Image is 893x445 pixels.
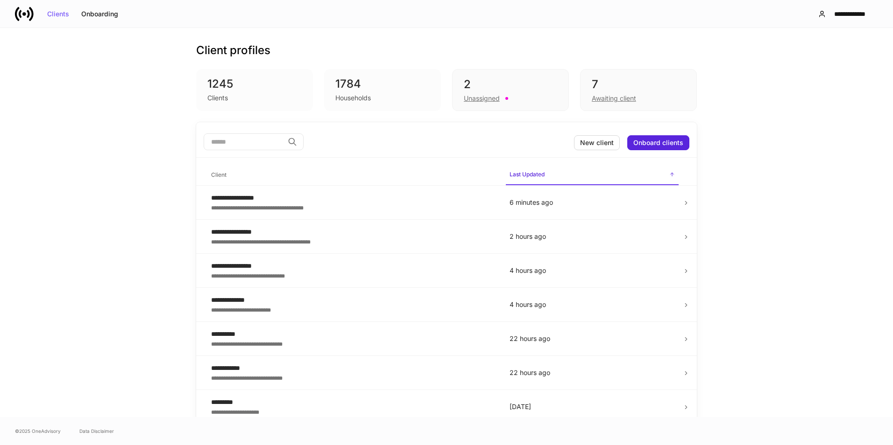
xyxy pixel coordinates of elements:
button: New client [574,135,620,150]
a: Data Disclaimer [79,427,114,435]
button: Onboard clients [627,135,689,150]
div: 1784 [335,76,430,91]
h6: Last Updated [510,170,545,179]
span: © 2025 OneAdvisory [15,427,61,435]
p: 2 hours ago [510,232,675,241]
div: 1245 [207,76,302,91]
h6: Client [211,170,227,179]
button: Onboarding [75,7,124,21]
div: Households [335,93,371,103]
div: Unassigned [464,94,500,103]
div: Clients [207,93,228,103]
div: 2 [464,77,557,92]
span: Last Updated [506,165,679,185]
div: New client [580,139,614,146]
div: Onboard clients [633,139,683,146]
span: Client [207,166,498,185]
div: 7Awaiting client [580,69,697,111]
button: Clients [41,7,75,21]
h3: Client profiles [196,43,270,58]
div: 2Unassigned [452,69,569,111]
p: 4 hours ago [510,300,675,309]
div: Awaiting client [592,94,636,103]
div: Clients [47,11,69,17]
p: 6 minutes ago [510,198,675,207]
div: 7 [592,77,685,92]
p: 22 hours ago [510,334,675,343]
p: 22 hours ago [510,368,675,377]
p: [DATE] [510,402,675,411]
div: Onboarding [81,11,118,17]
p: 4 hours ago [510,266,675,275]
